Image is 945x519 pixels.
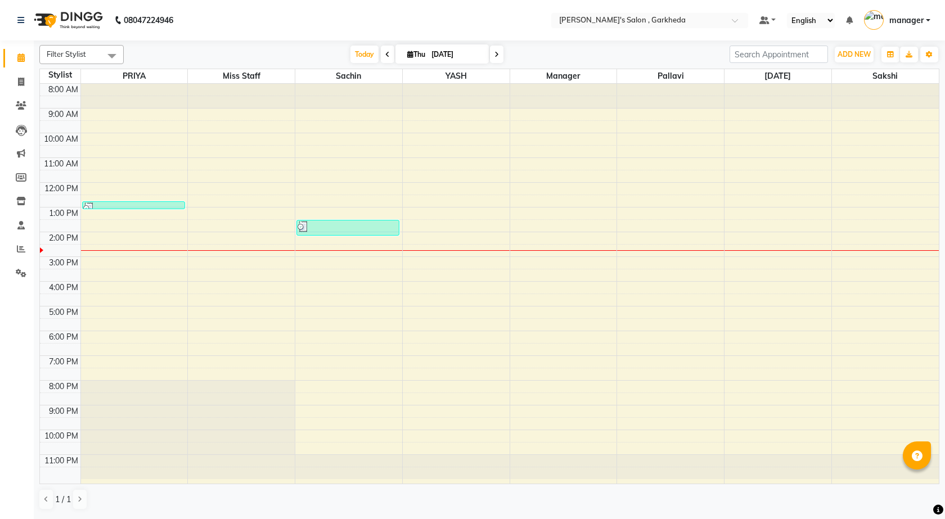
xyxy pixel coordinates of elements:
[295,69,402,83] span: sachin
[889,15,924,26] span: manager
[81,69,188,83] span: PRIYA
[510,69,617,83] span: manager
[297,220,399,235] div: [PERSON_NAME] 03, TK02, 01:30 PM-02:10 PM, wandar color tuch up (1000)
[47,356,80,368] div: 7:00 PM
[403,69,510,83] span: YASH
[350,46,379,63] span: Today
[832,69,939,83] span: sakshi
[40,69,80,81] div: Stylist
[42,158,80,170] div: 11:00 AM
[29,4,106,36] img: logo
[404,50,428,58] span: Thu
[428,46,484,63] input: 2025-09-04
[47,257,80,269] div: 3:00 PM
[124,4,173,36] b: 08047224946
[42,430,80,442] div: 10:00 PM
[47,381,80,392] div: 8:00 PM
[864,10,884,30] img: manager
[47,207,80,219] div: 1:00 PM
[46,109,80,120] div: 9:00 AM
[42,455,80,467] div: 11:00 PM
[83,202,184,209] div: priya mam 03, TK01, 12:45 PM-12:55 PM, Thread EyeBrow [DEMOGRAPHIC_DATA] (50)
[47,405,80,417] div: 9:00 PM
[617,69,724,83] span: pallavi
[898,474,934,508] iframe: chat widget
[47,331,80,343] div: 6:00 PM
[838,50,871,58] span: ADD NEW
[47,49,86,58] span: Filter Stylist
[55,494,71,506] span: 1 / 1
[188,69,295,83] span: miss staff
[47,282,80,294] div: 4:00 PM
[730,46,828,63] input: Search Appointment
[42,183,80,195] div: 12:00 PM
[42,133,80,145] div: 10:00 AM
[47,232,80,244] div: 2:00 PM
[724,69,831,83] span: [DATE]
[835,47,874,62] button: ADD NEW
[47,306,80,318] div: 5:00 PM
